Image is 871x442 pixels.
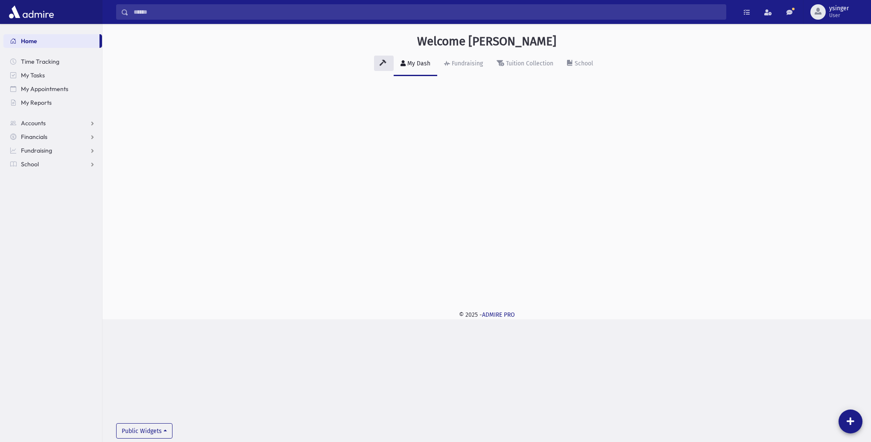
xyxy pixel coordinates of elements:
span: Financials [21,133,47,141]
a: My Appointments [3,82,102,96]
div: Fundraising [450,60,483,67]
span: Home [21,37,37,45]
span: Time Tracking [21,58,59,65]
div: My Dash [406,60,430,67]
img: AdmirePro [7,3,56,21]
h3: Welcome [PERSON_NAME] [417,34,556,49]
span: School [21,160,39,168]
span: ysinger [829,5,849,12]
span: My Tasks [21,71,45,79]
a: School [3,157,102,171]
a: Home [3,34,99,48]
div: © 2025 - [116,310,857,319]
a: Fundraising [437,52,490,76]
a: Tuition Collection [490,52,560,76]
a: Time Tracking [3,55,102,68]
a: Fundraising [3,144,102,157]
div: Tuition Collection [504,60,553,67]
a: School [560,52,600,76]
a: My Dash [394,52,437,76]
span: My Reports [21,99,52,106]
a: Financials [3,130,102,144]
a: ADMIRE PRO [482,311,515,318]
span: My Appointments [21,85,68,93]
a: My Tasks [3,68,102,82]
span: Fundraising [21,147,52,154]
div: School [573,60,593,67]
span: User [829,12,849,19]
a: My Reports [3,96,102,109]
button: Public Widgets [116,423,172,439]
input: Search [129,4,726,20]
a: Accounts [3,116,102,130]
span: Accounts [21,119,46,127]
